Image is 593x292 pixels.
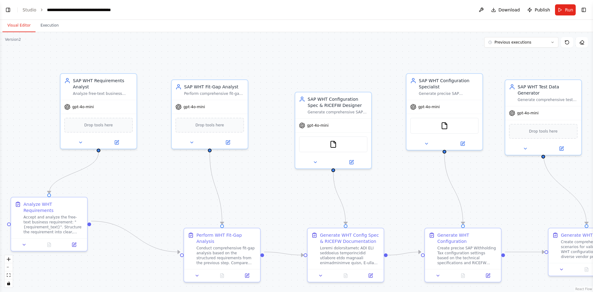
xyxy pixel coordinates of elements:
div: Generate WHT Config Spec & RICEFW Documentation [320,232,380,244]
button: Open in side panel [445,140,480,147]
button: Visual Editor [2,19,36,32]
button: Open in side panel [360,272,381,279]
button: Open in side panel [334,159,369,166]
div: Perform comprehensive fit-gap analysis between business requirements and SAP standard WHT functio... [184,91,244,96]
button: Publish [525,4,553,15]
button: toggle interactivity [5,279,13,287]
div: SAP WHT Requirements AnalystAnalyze free-text business requirements for SAP Withholding Tax autom... [60,73,137,149]
button: Open in side panel [477,272,498,279]
g: Edge from c56229cd-8953-4066-b8f5-ff254d3a529b to 48804965-f322-4859-9826-c4e23a69c261 [330,172,349,224]
div: Perform WHT Fit-Gap Analysis [196,232,256,244]
div: Perform WHT Fit-Gap AnalysisConduct comprehensive fit-gap analysis based on the structured requir... [183,228,261,282]
div: SAP WHT Configuration Spec & RICEFW Designer [308,96,368,108]
div: Loremi dolorsitametc ADI ELI seddoeius temporincidid utlabore etdo magnaali enimadminimve quisn, ... [320,246,380,265]
span: Drop tools here [196,122,224,128]
button: No output available [36,241,62,248]
g: Edge from 6f4c945d-f221-4c24-aa86-441ae76a6099 to 87409923-7149-4891-8fc6-6fa18076367f [540,152,590,224]
g: Edge from 2d6dbc96-7e8b-4b18-9c2a-046c16be4de2 to e72ed3a6-e16e-4831-b1cf-6fd76fbcac95 [207,152,225,224]
div: Generate WHT Config Spec & RICEFW DocumentationLoremi dolorsitametc ADI ELI seddoeius temporincid... [307,228,384,282]
span: Run [565,7,573,13]
div: Generate comprehensive test data scenarios for SAP Withholding Tax automation including vendor da... [518,97,578,102]
button: No output available [333,272,359,279]
g: Edge from 59fb576d-0266-49ce-aba3-f5ff9e44fed2 to 87409923-7149-4891-8fc6-6fa18076367f [505,249,545,255]
div: Generate precise SAP Withholding Tax configuration settings in YAML format with specific Tcodes, ... [419,91,479,96]
span: gpt-4o-mini [183,104,205,109]
div: Conduct comprehensive fit-gap analysis based on the structured requirements from the previous ste... [196,246,256,265]
div: Version 2 [5,37,21,42]
span: Previous executions [494,40,531,45]
div: Analyze WHT Requirements [23,201,83,214]
div: Accept and analyze the free-text business requirement: "{requirement_text}". Structure the requir... [23,215,83,235]
div: SAP WHT Test Data Generator [518,84,578,96]
span: gpt-4o-mini [517,111,539,116]
div: Generate comprehensive SAP WHT technical configuration specifications with detailed T-codes, tabl... [308,110,368,115]
button: zoom in [5,255,13,263]
div: Analyze WHT RequirementsAccept and analyze the free-text business requirement: "{requirement_text... [11,197,88,252]
span: Drop tools here [84,122,113,128]
g: Edge from 25e35520-a864-4877-929a-c0f219e29615 to 7523d10f-c9ac-4824-baa5-6b9eb8e0ada2 [46,152,102,193]
nav: breadcrumb [23,7,116,13]
div: Create precise SAP Withholding Tax configuration settings based on the technical specifications a... [437,246,497,265]
button: Show left sidebar [4,6,12,14]
div: SAP WHT Configuration Spec & RICEFW DesignerGenerate comprehensive SAP WHT technical configuratio... [295,92,372,169]
button: No output available [209,272,235,279]
button: Open in side panel [544,145,579,152]
g: Edge from ddea072c-865b-4523-a6f0-7a0a9439a3ce to 59fb576d-0266-49ce-aba3-f5ff9e44fed2 [441,154,466,224]
div: Generate WHT ConfigurationCreate precise SAP Withholding Tax configuration settings based on the ... [424,228,502,282]
div: SAP WHT Configuration Specialist [419,78,479,90]
button: Open in side panel [63,241,85,248]
button: Open in side panel [236,272,258,279]
span: gpt-4o-mini [72,104,94,109]
button: fit view [5,271,13,279]
img: FileReadTool [330,141,337,148]
img: FileReadTool [441,122,448,129]
a: React Flow attribution [575,287,592,291]
span: Download [498,7,520,13]
div: SAP WHT Requirements Analyst [73,78,133,90]
button: Download [489,4,523,15]
button: Run [555,4,576,15]
div: SAP WHT Test Data GeneratorGenerate comprehensive test data scenarios for SAP Withholding Tax aut... [505,79,582,155]
div: Generate WHT Configuration [437,232,497,244]
span: Drop tools here [529,128,558,134]
div: React Flow controls [5,255,13,287]
div: SAP WHT Configuration SpecialistGenerate precise SAP Withholding Tax configuration settings in YA... [406,73,483,150]
g: Edge from 48804965-f322-4859-9826-c4e23a69c261 to 59fb576d-0266-49ce-aba3-f5ff9e44fed2 [388,249,421,258]
button: Execution [36,19,64,32]
button: Previous executions [484,37,558,48]
g: Edge from 7523d10f-c9ac-4824-baa5-6b9eb8e0ada2 to e72ed3a6-e16e-4831-b1cf-6fd76fbcac95 [91,218,180,255]
button: No output available [450,272,476,279]
div: SAP WHT Fit-Gap AnalystPerform comprehensive fit-gap analysis between business requirements and S... [171,79,248,149]
div: Analyze free-text business requirements for SAP Withholding Tax automation and structure them int... [73,91,133,96]
span: Publish [535,7,550,13]
button: Open in side panel [99,139,134,146]
button: Show right sidebar [579,6,588,14]
g: Edge from e72ed3a6-e16e-4831-b1cf-6fd76fbcac95 to 48804965-f322-4859-9826-c4e23a69c261 [264,249,304,258]
div: SAP WHT Fit-Gap Analyst [184,84,244,90]
a: Studio [23,7,36,12]
button: zoom out [5,263,13,271]
span: gpt-4o-mini [418,104,440,109]
span: gpt-4o-mini [307,123,329,128]
button: Open in side panel [210,139,245,146]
